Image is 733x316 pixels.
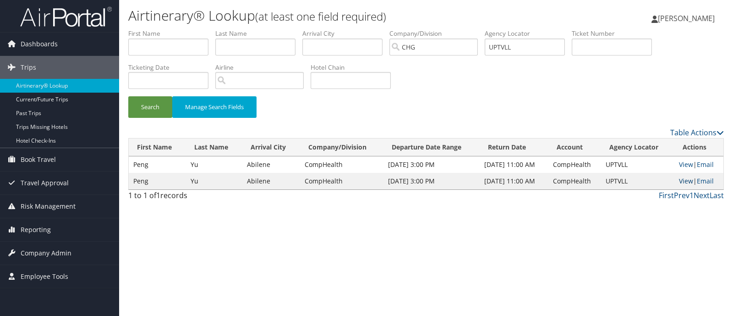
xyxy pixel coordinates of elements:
th: Last Name: activate to sort column ascending [186,139,242,156]
td: | [674,173,723,189]
label: Company/Division [389,29,485,38]
th: First Name: activate to sort column ascending [129,139,186,156]
span: Company Admin [21,242,71,265]
a: First [659,190,674,200]
td: Peng [129,173,186,189]
td: UPTVLL [601,156,674,173]
th: Actions [674,139,723,156]
span: Trips [21,56,36,79]
th: Return Date: activate to sort column ascending [480,139,548,156]
td: | [674,156,723,173]
img: airportal-logo.png [20,6,112,28]
button: Search [128,96,172,118]
a: View [679,160,693,169]
span: [PERSON_NAME] [658,13,715,23]
span: Risk Management [21,195,76,218]
a: Last [710,190,724,200]
label: Last Name [215,29,302,38]
td: Yu [186,173,242,189]
th: Departure Date Range: activate to sort column ascending [383,139,480,156]
td: CompHealth [300,173,383,189]
label: Airline [215,63,311,72]
td: [DATE] 11:00 AM [480,173,548,189]
small: (at least one field required) [255,9,386,24]
span: 1 [156,190,160,200]
div: 1 to 1 of records [128,190,267,205]
span: Book Travel [21,148,56,171]
label: Ticketing Date [128,63,215,72]
td: [DATE] 3:00 PM [383,156,480,173]
span: Employee Tools [21,265,68,288]
h1: Airtinerary® Lookup [128,6,525,25]
td: Abilene [242,156,300,173]
th: Company/Division [300,139,383,156]
td: CompHealth [548,156,601,173]
a: [PERSON_NAME] [651,5,724,32]
td: Yu [186,156,242,173]
a: Next [694,190,710,200]
td: [DATE] 3:00 PM [383,173,480,189]
a: Prev [674,190,689,200]
td: CompHealth [548,173,601,189]
label: Agency Locator [485,29,572,38]
label: Hotel Chain [311,63,398,72]
label: First Name [128,29,215,38]
a: Table Actions [670,128,724,138]
a: Email [697,160,714,169]
a: View [679,177,693,185]
a: Email [697,177,714,185]
a: 1 [689,190,694,200]
td: Peng [129,156,186,173]
td: CompHealth [300,156,383,173]
label: Arrival City [302,29,389,38]
th: Arrival City: activate to sort column ascending [242,139,300,156]
span: Travel Approval [21,172,69,194]
td: UPTVLL [601,173,674,189]
span: Reporting [21,218,51,241]
label: Ticket Number [572,29,659,38]
button: Manage Search Fields [172,96,257,118]
th: Account: activate to sort column ascending [548,139,601,156]
td: Abilene [242,173,300,189]
td: [DATE] 11:00 AM [480,156,548,173]
span: Dashboards [21,33,58,55]
th: Agency Locator: activate to sort column ascending [601,139,674,156]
